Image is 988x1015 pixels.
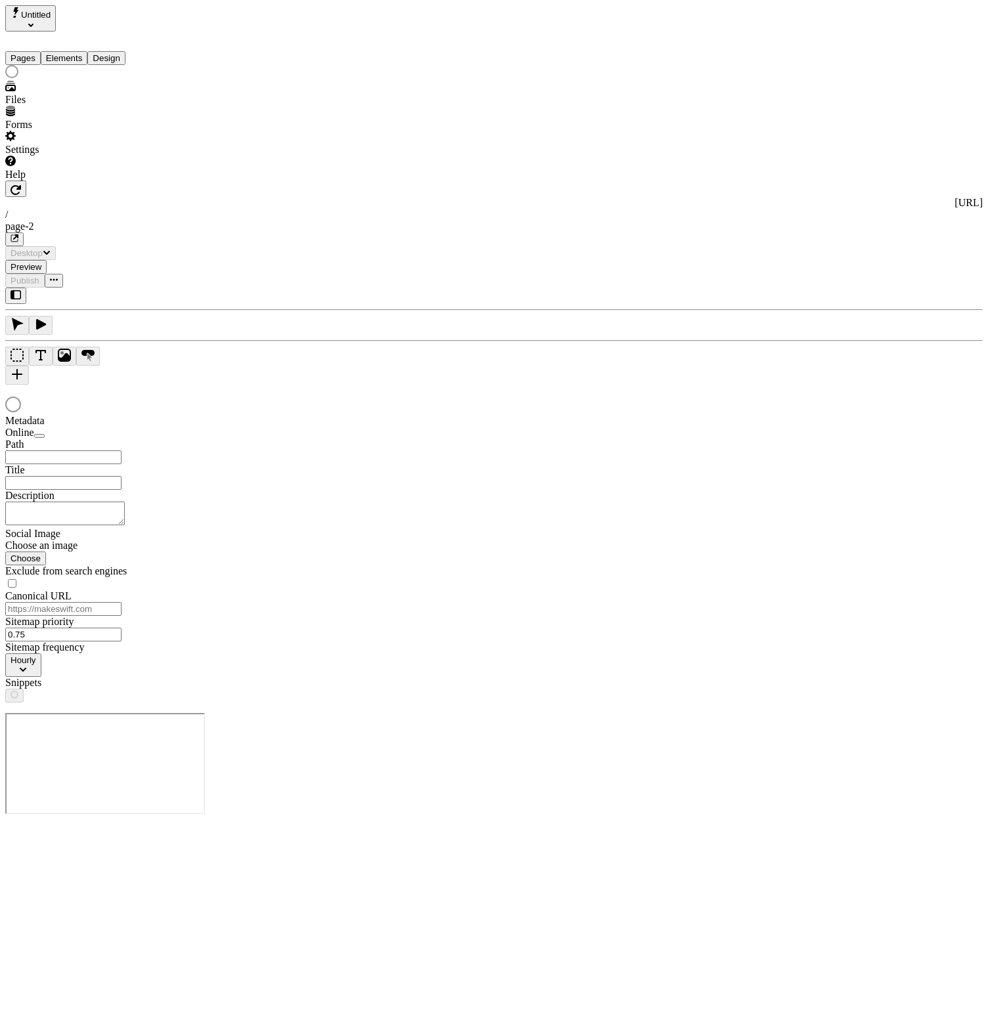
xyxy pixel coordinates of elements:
span: Untitled [21,10,51,20]
button: Pages [5,51,41,65]
button: Publish [5,274,45,288]
span: Description [5,490,55,501]
button: Image [53,347,76,366]
div: / [5,209,983,221]
div: Metadata [5,415,163,427]
div: page-2 [5,221,983,232]
span: Sitemap frequency [5,641,84,653]
div: Help [5,169,163,181]
button: Design [87,51,125,65]
span: Hourly [11,655,36,665]
button: Preview [5,260,47,274]
span: Sitemap priority [5,616,74,627]
div: [URL] [5,197,983,209]
div: Choose an image [5,540,163,551]
span: Desktop [11,248,43,258]
input: https://makeswift.com [5,602,122,616]
button: Hourly [5,653,41,677]
span: Title [5,464,25,475]
span: Path [5,439,24,450]
span: Preview [11,262,41,272]
button: Desktop [5,246,56,260]
span: Choose [11,553,41,563]
div: Files [5,94,163,106]
span: Online [5,427,34,438]
button: Button [76,347,100,366]
button: Elements [41,51,88,65]
div: Settings [5,144,163,156]
span: Canonical URL [5,590,72,601]
div: Forms [5,119,163,131]
div: Snippets [5,677,163,689]
span: Social Image [5,528,60,539]
button: Select site [5,5,56,32]
iframe: Cookie Feature Detection [5,713,205,814]
button: Text [29,347,53,366]
button: Choose [5,551,46,565]
span: Publish [11,276,39,286]
span: Exclude from search engines [5,565,127,576]
button: Box [5,347,29,366]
